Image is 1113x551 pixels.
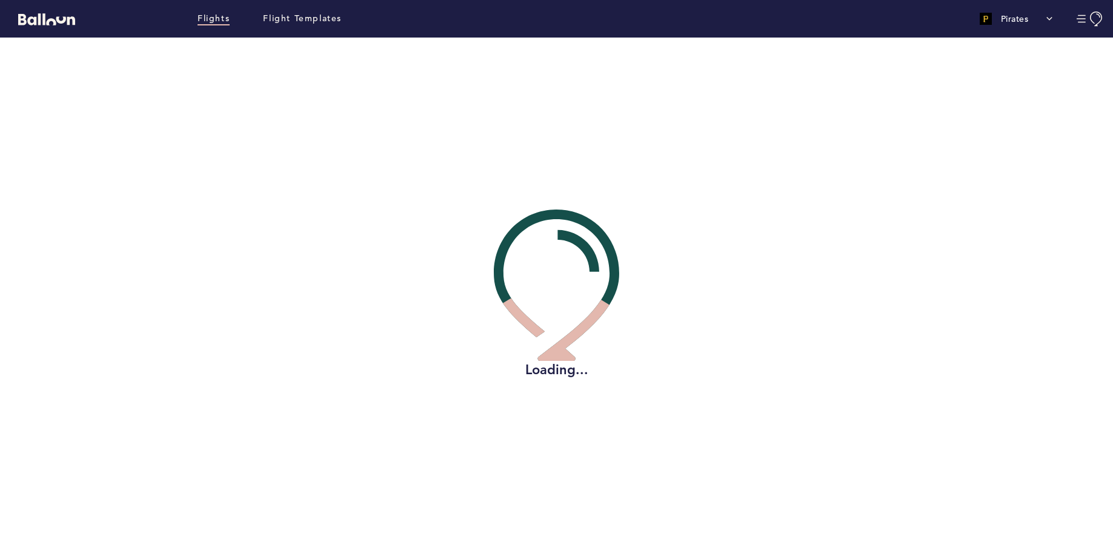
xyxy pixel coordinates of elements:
button: Manage Account [1077,12,1104,27]
svg: Balloon [18,13,75,25]
a: Balloon [9,12,75,25]
a: Flights [198,12,230,25]
p: Pirates [1001,13,1029,25]
a: Flight Templates [263,12,342,25]
h2: Loading... [494,361,619,379]
button: Pirates [974,7,1059,31]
